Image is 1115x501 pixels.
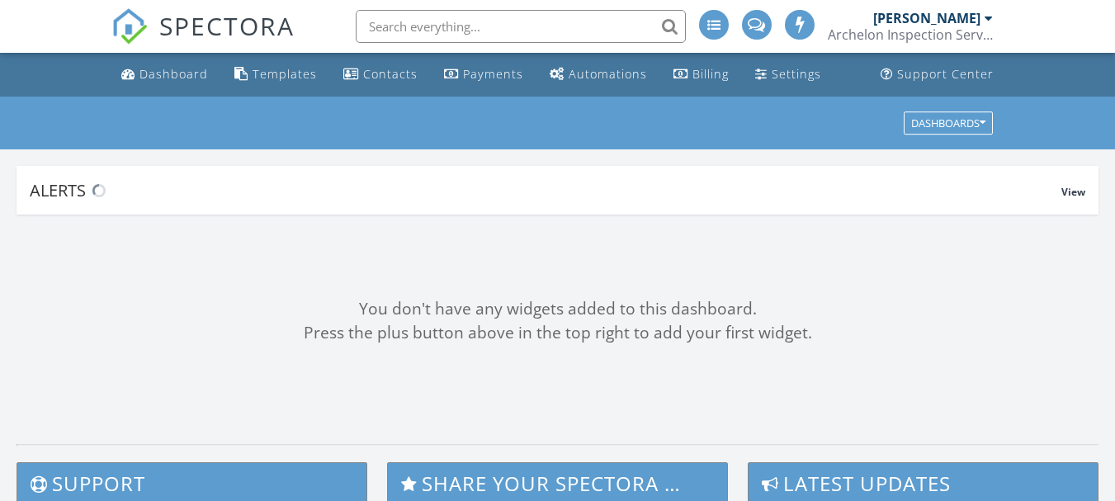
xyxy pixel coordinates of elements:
a: Templates [228,59,324,90]
input: Search everything... [356,10,686,43]
a: Billing [667,59,735,90]
a: Settings [749,59,828,90]
div: Support Center [897,66,994,82]
a: Automations (Basic) [543,59,654,90]
div: Automations [569,66,647,82]
span: View [1061,185,1085,199]
a: Support Center [874,59,1000,90]
div: Alerts [30,179,1061,201]
span: SPECTORA [159,8,295,43]
div: Billing [692,66,729,82]
button: Dashboards [904,111,993,135]
div: Settings [772,66,821,82]
a: Dashboard [115,59,215,90]
a: SPECTORA [111,22,295,57]
div: Press the plus button above in the top right to add your first widget. [17,321,1098,345]
div: You don't have any widgets added to this dashboard. [17,297,1098,321]
div: Dashboard [139,66,208,82]
div: Contacts [363,66,418,82]
div: [PERSON_NAME] [873,10,980,26]
div: Payments [463,66,523,82]
a: Payments [437,59,530,90]
a: Contacts [337,59,424,90]
div: Dashboards [911,117,985,129]
div: Archelon Inspection Service [828,26,993,43]
div: Templates [253,66,317,82]
img: The Best Home Inspection Software - Spectora [111,8,148,45]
